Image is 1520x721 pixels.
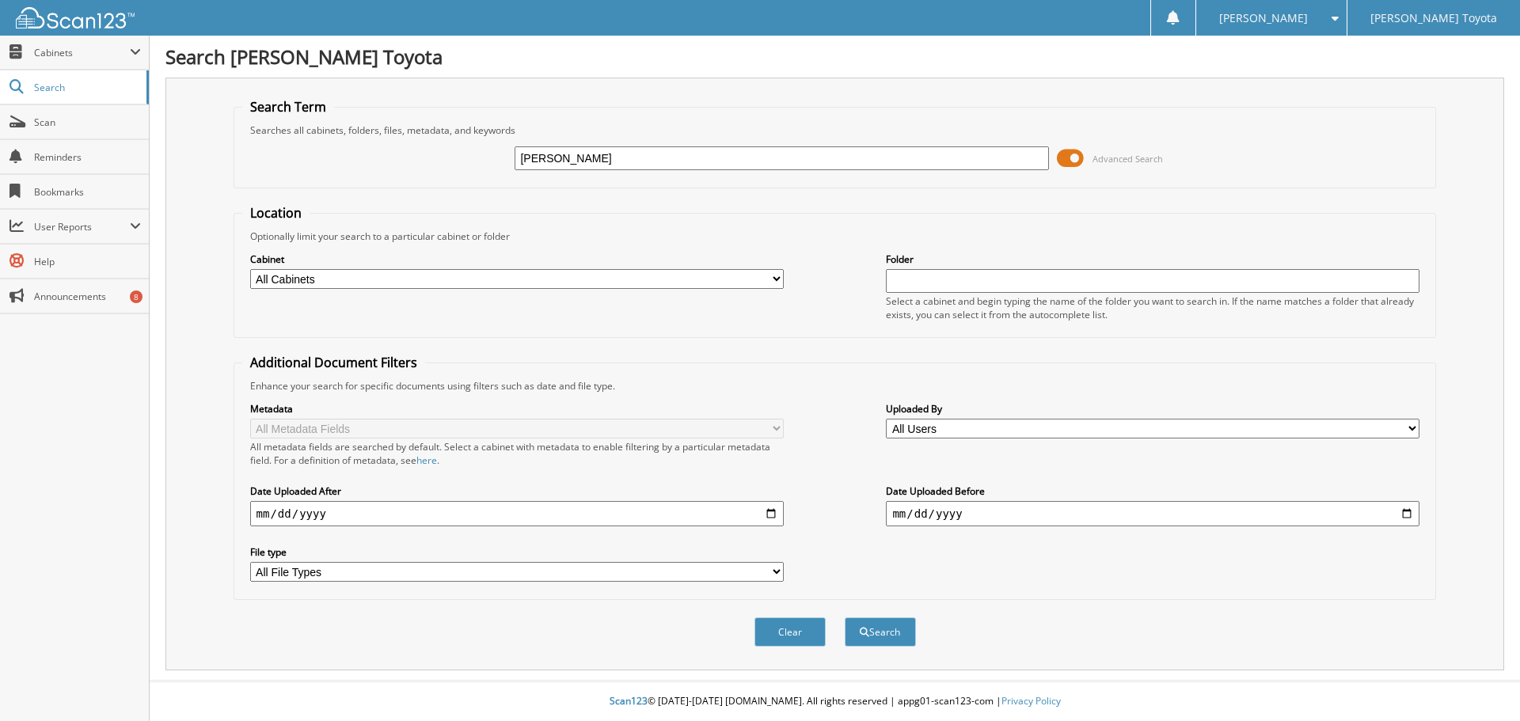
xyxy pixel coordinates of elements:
span: [PERSON_NAME] [1219,13,1308,23]
span: User Reports [34,220,130,233]
input: start [250,501,784,526]
label: Metadata [250,402,784,416]
span: Help [34,255,141,268]
div: Enhance your search for specific documents using filters such as date and file type. [242,379,1428,393]
img: scan123-logo-white.svg [16,7,135,28]
span: Bookmarks [34,185,141,199]
label: Uploaded By [886,402,1419,416]
button: Search [845,617,916,647]
button: Clear [754,617,826,647]
div: Searches all cabinets, folders, files, metadata, and keywords [242,123,1428,137]
label: Cabinet [250,252,784,266]
a: Privacy Policy [1001,694,1061,708]
span: Search [34,81,139,94]
span: Announcements [34,290,141,303]
span: Reminders [34,150,141,164]
label: Folder [886,252,1419,266]
span: [PERSON_NAME] Toyota [1370,13,1497,23]
input: end [886,501,1419,526]
span: Scan [34,116,141,129]
span: Advanced Search [1092,153,1163,165]
label: File type [250,545,784,559]
legend: Location [242,204,310,222]
label: Date Uploaded Before [886,484,1419,498]
div: All metadata fields are searched by default. Select a cabinet with metadata to enable filtering b... [250,440,784,467]
legend: Search Term [242,98,334,116]
div: Select a cabinet and begin typing the name of the folder you want to search in. If the name match... [886,294,1419,321]
div: Optionally limit your search to a particular cabinet or folder [242,230,1428,243]
span: Cabinets [34,46,130,59]
iframe: Chat Widget [1441,645,1520,721]
h1: Search [PERSON_NAME] Toyota [165,44,1504,70]
div: © [DATE]-[DATE] [DOMAIN_NAME]. All rights reserved | appg01-scan123-com | [150,682,1520,721]
label: Date Uploaded After [250,484,784,498]
span: Scan123 [610,694,648,708]
div: 8 [130,290,142,303]
legend: Additional Document Filters [242,354,425,371]
a: here [416,453,437,467]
